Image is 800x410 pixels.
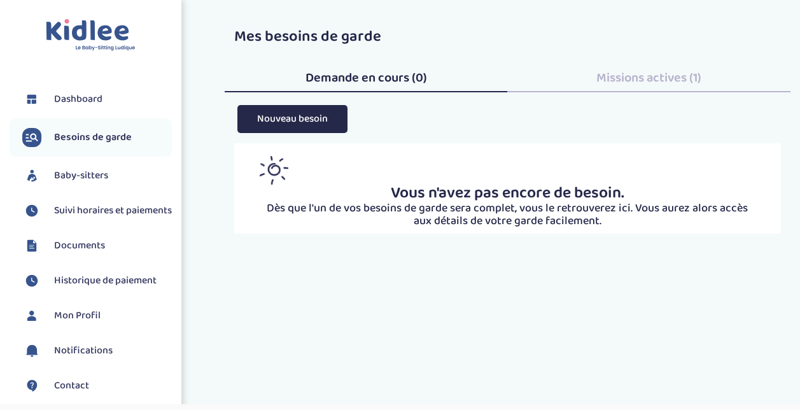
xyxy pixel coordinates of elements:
[260,156,288,185] img: inscription_membre_sun.png
[22,341,172,360] a: Notifications
[22,271,172,290] a: Historique de paiement
[22,201,172,220] a: Suivi horaires et paiements
[22,236,172,255] a: Documents
[46,19,136,52] img: logo.svg
[22,128,41,147] img: besoin.svg
[22,128,172,147] a: Besoins de garde
[237,105,347,132] button: Nouveau besoin
[22,306,172,325] a: Mon Profil
[596,67,701,88] span: Missions actives (1)
[22,376,172,395] a: Contact
[54,308,101,323] span: Mon Profil
[305,67,427,88] span: Demande en cours (0)
[22,201,41,220] img: suivihoraire.svg
[22,341,41,360] img: notification.svg
[22,166,172,185] a: Baby-sitters
[22,90,172,109] a: Dashboard
[234,24,381,49] span: Mes besoins de garde
[54,273,157,288] span: Historique de paiement
[22,166,41,185] img: babysitters.svg
[260,185,755,202] p: Vous n'avez pas encore de besoin.
[54,238,105,253] span: Documents
[54,168,108,183] span: Baby-sitters
[22,376,41,395] img: contact.svg
[22,306,41,325] img: profil.svg
[22,271,41,290] img: suivihoraire.svg
[54,130,132,145] span: Besoins de garde
[54,343,113,358] span: Notifications
[54,92,102,107] span: Dashboard
[260,202,755,228] p: Dès que l'un de vos besoins de garde sera complet, vous le retrouverez ici. Vous aurez alors accè...
[54,378,89,393] span: Contact
[54,203,172,218] span: Suivi horaires et paiements
[22,236,41,255] img: documents.svg
[22,90,41,109] img: dashboard.svg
